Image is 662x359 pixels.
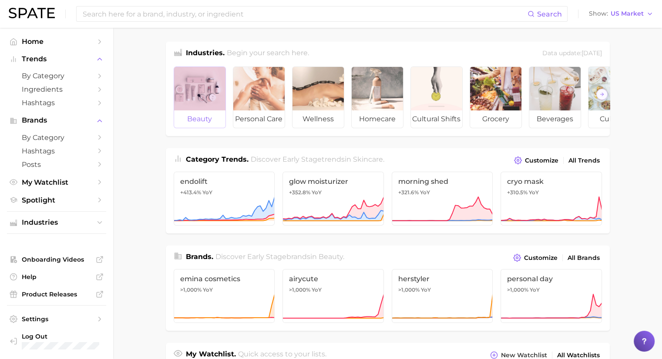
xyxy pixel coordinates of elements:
button: Trends [7,53,106,66]
span: >1,000% [180,286,202,293]
a: herstyler>1,000% YoY [392,269,493,323]
span: >1,000% [398,286,420,293]
span: +413.4% [180,189,201,196]
a: glow moisturizer+352.8% YoY [282,172,384,226]
span: skincare [353,155,383,163]
h1: Industries. [186,48,225,60]
span: grocery [470,110,521,128]
button: Brands [7,114,106,127]
a: homecare [351,66,403,128]
span: Show [589,11,608,16]
span: glow moisturizer [289,177,377,186]
a: by Category [7,69,106,83]
button: Scroll Right [596,89,608,100]
span: emina cosmetics [180,275,269,283]
span: Onboarding Videos [22,256,91,263]
span: Product Releases [22,290,91,298]
button: Customize [512,154,560,166]
a: cryo mask+310.5% YoY [501,172,602,226]
span: by Category [22,133,91,142]
span: airycute [289,275,377,283]
span: Posts [22,160,91,169]
span: Customize [525,157,558,164]
span: by Category [22,72,91,80]
span: Hashtags [22,147,91,155]
span: Home [22,37,91,46]
a: grocery [470,66,522,128]
span: Search [537,10,562,18]
span: culinary [588,110,640,128]
span: +321.6% [398,189,419,196]
a: My Watchlist [7,176,106,189]
span: Discover Early Stage brands in . [215,253,344,261]
span: personal care [233,110,285,128]
span: cultural shifts [411,110,462,128]
span: New Watchlist [501,352,547,359]
a: endolift+413.4% YoY [174,172,275,226]
span: beauty [319,253,343,261]
a: Posts [7,158,106,171]
span: YoY [530,286,540,293]
a: by Category [7,131,106,144]
h2: Begin your search here. [227,48,309,60]
button: ShowUS Market [587,8,655,20]
span: YoY [420,189,430,196]
span: +352.8% [289,189,310,196]
span: US Market [611,11,644,16]
span: Settings [22,315,91,323]
span: endolift [180,177,269,186]
span: YoY [421,286,431,293]
span: cryo mask [507,177,595,186]
span: All Brands [568,254,600,262]
a: Log out. Currently logged in with e-mail alicia.ung@kearney.com. [7,330,106,352]
a: emina cosmetics>1,000% YoY [174,269,275,323]
a: Product Releases [7,288,106,301]
span: beauty [174,110,225,128]
span: >1,000% [289,286,310,293]
span: +310.5% [507,189,528,196]
a: Help [7,270,106,283]
a: Hashtags [7,96,106,110]
span: Help [22,273,91,281]
a: Hashtags [7,144,106,158]
span: Hashtags [22,99,91,107]
span: homecare [352,110,403,128]
a: personal care [233,66,285,128]
span: Trends [22,55,91,63]
a: airycute>1,000% YoY [282,269,384,323]
a: personal day>1,000% YoY [501,269,602,323]
input: Search here for a brand, industry, or ingredient [82,7,528,21]
span: YoY [312,189,322,196]
span: herstyler [398,275,487,283]
span: Log Out [22,332,99,340]
button: Industries [7,216,106,229]
div: Data update: [DATE] [542,48,602,60]
a: Home [7,35,106,48]
span: Spotlight [22,196,91,204]
span: All Watchlists [557,352,600,359]
a: culinary [588,66,640,128]
span: >1,000% [507,286,528,293]
span: Category Trends . [186,155,249,163]
span: Brands . [186,253,213,261]
a: beauty [174,66,226,128]
button: Customize [511,252,559,264]
a: Onboarding Videos [7,253,106,266]
span: YoY [312,286,322,293]
a: morning shed+321.6% YoY [392,172,493,226]
span: Discover Early Stage trends in . [251,155,384,163]
a: All Brands [565,252,602,264]
span: personal day [507,275,595,283]
span: My Watchlist [22,178,91,186]
a: Settings [7,312,106,326]
a: Spotlight [7,193,106,207]
span: Industries [22,219,91,226]
span: beverages [529,110,581,128]
span: wellness [292,110,344,128]
span: YoY [203,286,213,293]
span: Customize [524,254,558,262]
a: cultural shifts [410,66,463,128]
a: beverages [529,66,581,128]
span: Ingredients [22,85,91,93]
img: SPATE [9,8,55,18]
